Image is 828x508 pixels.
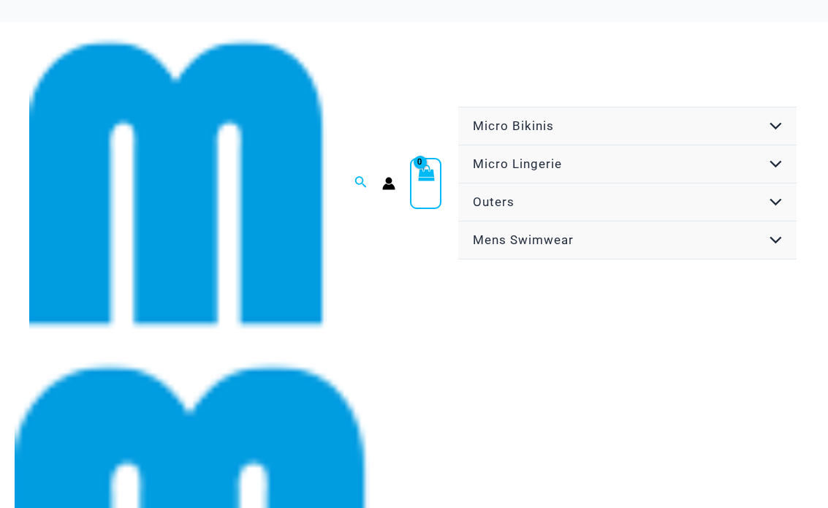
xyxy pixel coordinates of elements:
span: Micro Bikinis [473,118,554,133]
img: cropped mm emblem [29,35,327,333]
a: Micro BikinisMenu ToggleMenu Toggle [458,107,797,145]
a: Mens SwimwearMenu ToggleMenu Toggle [458,221,797,259]
a: Micro LingerieMenu ToggleMenu Toggle [458,145,797,183]
span: Micro Lingerie [473,156,562,171]
a: View Shopping Cart, empty [410,158,442,209]
a: Account icon link [382,177,395,190]
nav: Site Navigation [456,105,799,262]
span: Outers [473,194,514,209]
span: Mens Swimwear [473,232,574,247]
a: Search icon link [354,174,368,192]
a: OutersMenu ToggleMenu Toggle [458,183,797,221]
